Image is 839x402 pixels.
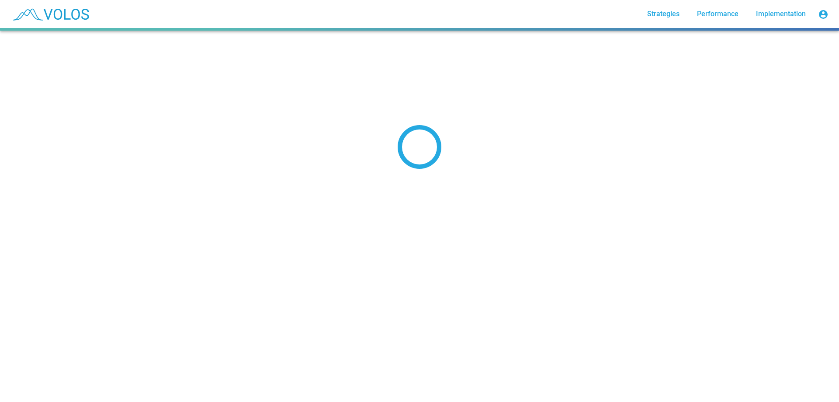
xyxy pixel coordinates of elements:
[749,6,813,22] a: Implementation
[756,10,806,18] span: Implementation
[697,10,738,18] span: Performance
[690,6,745,22] a: Performance
[7,3,94,25] img: blue_transparent.png
[818,9,829,20] mat-icon: account_circle
[640,6,686,22] a: Strategies
[647,10,680,18] span: Strategies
